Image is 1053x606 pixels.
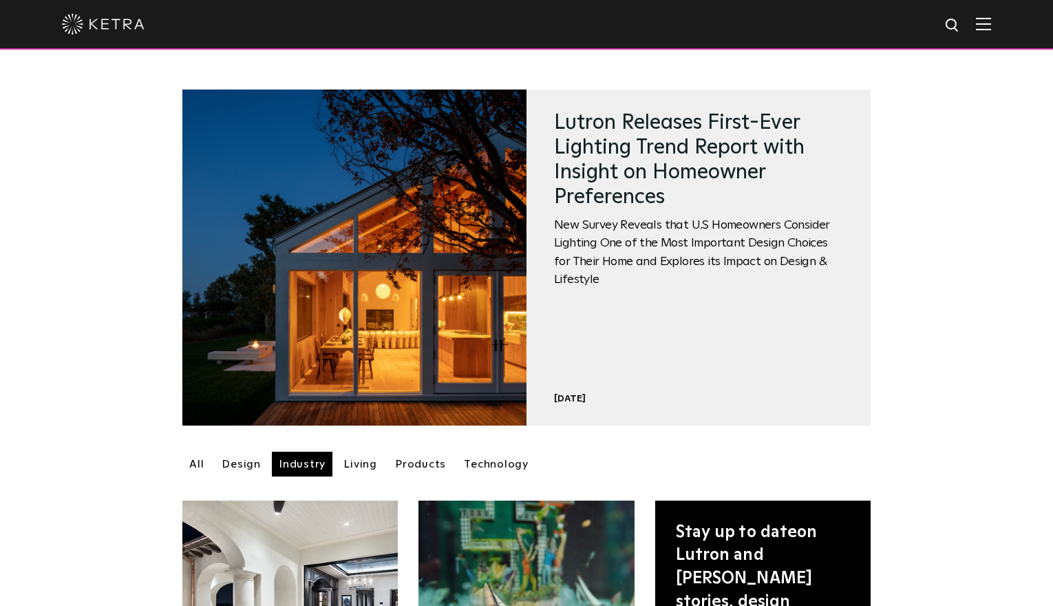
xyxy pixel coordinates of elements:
img: ketra-logo-2019-white [62,14,145,34]
a: Products [388,452,453,477]
div: [DATE] [554,393,843,405]
a: Lutron Releases First-Ever Lighting Trend Report with Insight on Homeowner Preferences [554,112,805,207]
img: search icon [944,17,961,34]
a: All [182,452,211,477]
a: Living [337,452,384,477]
span: New Survey Reveals that U.S Homeowners Consider Lighting One of the Most Important Design Choices... [554,216,843,289]
a: Design [215,452,268,477]
a: Industry [272,452,332,477]
a: Technology [457,452,535,477]
img: Hamburger%20Nav.svg [976,17,991,30]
